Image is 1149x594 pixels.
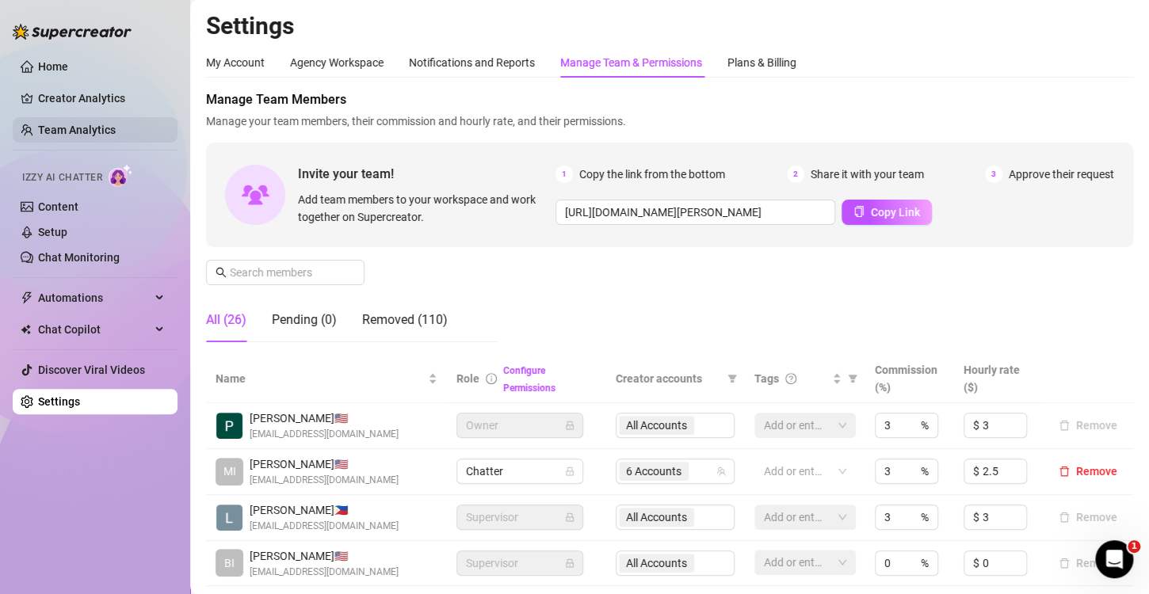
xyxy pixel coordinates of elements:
[38,124,116,136] a: Team Analytics
[206,11,1133,41] h2: Settings
[206,54,265,71] div: My Account
[1095,540,1133,578] iframe: Intercom live chat
[619,462,689,481] span: 6 Accounts
[216,370,425,387] span: Name
[250,565,399,580] span: [EMAIL_ADDRESS][DOMAIN_NAME]
[787,166,804,183] span: 2
[272,310,337,329] div: Pending (0)
[250,455,399,473] span: [PERSON_NAME] 🇺🇸
[21,324,31,335] img: Chat Copilot
[754,370,779,387] span: Tags
[716,466,726,476] span: team
[1052,508,1124,527] button: Remove
[250,501,399,519] span: [PERSON_NAME] 🇵🇭
[224,554,235,572] span: BI
[250,547,399,565] span: [PERSON_NAME] 🇺🇸
[560,54,702,71] div: Manage Team & Permissions
[38,60,68,73] a: Home
[848,374,857,383] span: filter
[466,505,574,529] span: Supervisor
[38,285,151,310] span: Automations
[565,466,574,476] span: lock
[250,427,399,442] span: [EMAIL_ADDRESS][DOMAIN_NAME]
[486,373,497,384] span: info-circle
[38,251,120,264] a: Chat Monitoring
[298,191,549,226] span: Add team members to your workspace and work together on Supercreator.
[727,54,796,71] div: Plans & Billing
[206,90,1133,109] span: Manage Team Members
[250,409,399,427] span: [PERSON_NAME] 🇺🇸
[466,551,574,575] span: Supervisor
[456,372,479,385] span: Role
[1052,416,1124,435] button: Remove
[616,370,721,387] span: Creator accounts
[1076,465,1117,478] span: Remove
[555,166,573,183] span: 1
[785,373,796,384] span: question-circle
[38,364,145,376] a: Discover Viral Videos
[1009,166,1114,183] span: Approve their request
[811,166,924,183] span: Share it with your team
[853,206,865,217] span: copy
[109,164,133,187] img: AI Chatter
[38,395,80,408] a: Settings
[250,519,399,534] span: [EMAIL_ADDRESS][DOMAIN_NAME]
[216,505,242,531] img: Lorenzo
[565,512,574,522] span: lock
[206,112,1133,130] span: Manage your team members, their commission and hourly rate, and their permissions.
[21,291,33,304] span: thunderbolt
[1059,466,1070,477] span: delete
[1128,540,1140,553] span: 1
[206,310,246,329] div: All (26)
[38,86,165,111] a: Creator Analytics
[845,367,861,390] span: filter
[216,413,242,439] img: Paige
[250,473,399,488] span: [EMAIL_ADDRESS][DOMAIN_NAME]
[565,421,574,430] span: lock
[724,367,740,390] span: filter
[206,355,447,403] th: Name
[865,355,954,403] th: Commission (%)
[626,463,681,480] span: 6 Accounts
[1052,554,1124,573] button: Remove
[409,54,535,71] div: Notifications and Reports
[362,310,448,329] div: Removed (110)
[13,24,132,40] img: logo-BBDzfeDw.svg
[466,413,574,437] span: Owner
[871,206,920,219] span: Copy Link
[466,459,574,483] span: Chatter
[727,374,737,383] span: filter
[579,166,725,183] span: Copy the link from the bottom
[290,54,384,71] div: Agency Workspace
[22,170,102,185] span: Izzy AI Chatter
[38,200,78,213] a: Content
[1052,462,1124,481] button: Remove
[216,267,227,278] span: search
[38,226,67,238] a: Setup
[985,166,1002,183] span: 3
[565,558,574,568] span: lock
[223,463,236,480] span: MI
[842,200,932,225] button: Copy Link
[954,355,1043,403] th: Hourly rate ($)
[38,317,151,342] span: Chat Copilot
[230,264,342,281] input: Search members
[503,365,555,394] a: Configure Permissions
[298,164,555,184] span: Invite your team!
